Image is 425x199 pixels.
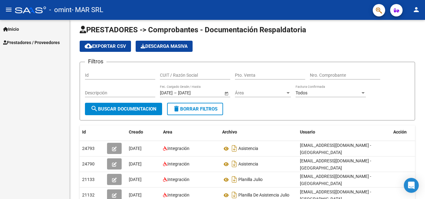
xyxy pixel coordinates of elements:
[129,192,142,197] span: [DATE]
[230,143,238,153] i: Descargar documento
[72,3,103,17] span: - MAR SRL
[3,26,19,33] span: Inicio
[80,125,105,139] datatable-header-cell: Id
[174,90,177,96] span: –
[223,90,230,97] button: Open calendar
[136,41,193,52] app-download-masive: Descarga masiva de comprobantes (adjuntos)
[85,103,162,115] button: Buscar Documentacion
[85,43,126,49] span: Exportar CSV
[167,161,189,166] span: Integración
[167,177,189,182] span: Integración
[163,129,172,134] span: Area
[300,129,315,134] span: Usuario
[167,192,189,197] span: Integración
[297,125,391,139] datatable-header-cell: Usuario
[178,90,208,96] input: Fecha fin
[82,161,95,166] span: 24790
[413,6,420,13] mat-icon: person
[222,129,237,134] span: Archivo
[393,129,407,134] span: Acción
[126,125,161,139] datatable-header-cell: Creado
[82,129,86,134] span: Id
[49,3,72,17] span: - omint
[3,39,60,46] span: Prestadores / Proveedores
[238,193,289,198] span: Planilla De Asistencia Julio
[230,159,238,169] i: Descargar documento
[404,178,419,193] div: Open Intercom Messenger
[220,125,297,139] datatable-header-cell: Archivo
[300,158,371,170] span: [EMAIL_ADDRESS][DOMAIN_NAME] - [GEOGRAPHIC_DATA]
[238,146,258,151] span: Asistencia
[238,162,258,167] span: Asistencia
[136,41,193,52] button: Descarga Masiva
[82,192,95,197] span: 21132
[91,106,156,112] span: Buscar Documentacion
[173,105,180,112] mat-icon: delete
[300,174,371,186] span: [EMAIL_ADDRESS][DOMAIN_NAME] - [GEOGRAPHIC_DATA]
[5,6,12,13] mat-icon: menu
[238,177,263,182] span: Planilla Julio
[160,90,173,96] input: Fecha inicio
[235,90,285,96] span: Área
[91,105,98,112] mat-icon: search
[141,43,188,49] span: Descarga Masiva
[167,146,189,151] span: Integración
[85,42,92,50] mat-icon: cloud_download
[129,161,142,166] span: [DATE]
[391,125,422,139] datatable-header-cell: Acción
[129,129,143,134] span: Creado
[173,106,217,112] span: Borrar Filtros
[80,41,131,52] button: Exportar CSV
[129,146,142,151] span: [DATE]
[230,174,238,184] i: Descargar documento
[161,125,220,139] datatable-header-cell: Area
[80,25,306,34] span: PRESTADORES -> Comprobantes - Documentación Respaldatoria
[300,143,371,155] span: [EMAIL_ADDRESS][DOMAIN_NAME] - [GEOGRAPHIC_DATA]
[85,57,106,66] h3: Filtros
[296,90,307,95] span: Todos
[82,177,95,182] span: 21133
[167,103,223,115] button: Borrar Filtros
[129,177,142,182] span: [DATE]
[82,146,95,151] span: 24793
